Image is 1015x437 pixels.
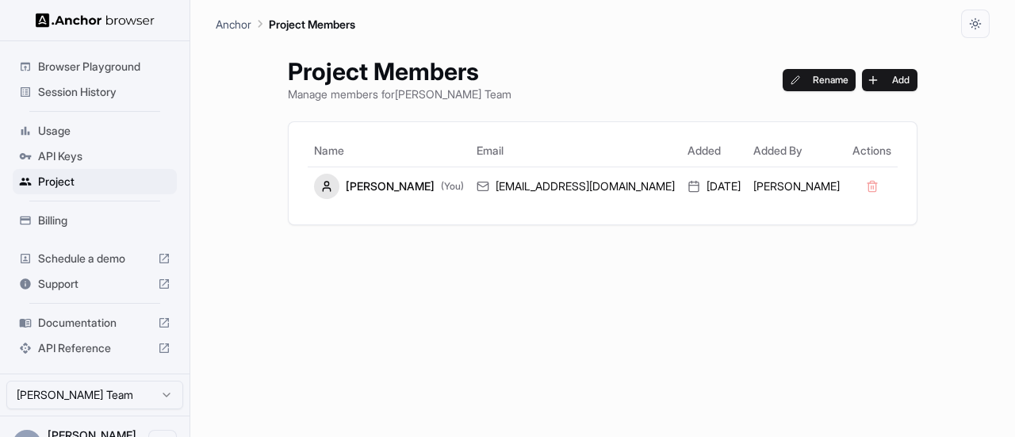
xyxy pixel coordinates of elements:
[13,54,177,79] div: Browser Playground
[38,340,151,356] span: API Reference
[13,335,177,361] div: API Reference
[783,69,856,91] button: Rename
[314,174,464,199] div: [PERSON_NAME]
[38,174,170,190] span: Project
[38,123,170,139] span: Usage
[308,135,470,167] th: Name
[38,315,151,331] span: Documentation
[846,135,898,167] th: Actions
[470,135,681,167] th: Email
[13,271,177,297] div: Support
[13,169,177,194] div: Project
[13,310,177,335] div: Documentation
[36,13,155,28] img: Anchor Logo
[216,16,251,33] p: Anchor
[38,251,151,266] span: Schedule a demo
[288,57,511,86] h1: Project Members
[288,86,511,102] p: Manage members for [PERSON_NAME] Team
[13,144,177,169] div: API Keys
[477,178,675,194] div: [EMAIL_ADDRESS][DOMAIN_NAME]
[38,148,170,164] span: API Keys
[747,135,846,167] th: Added By
[747,167,846,205] td: [PERSON_NAME]
[862,69,917,91] button: Add
[13,118,177,144] div: Usage
[38,59,170,75] span: Browser Playground
[269,16,355,33] p: Project Members
[216,15,355,33] nav: breadcrumb
[441,180,464,193] span: (You)
[13,246,177,271] div: Schedule a demo
[38,84,170,100] span: Session History
[13,79,177,105] div: Session History
[13,208,177,233] div: Billing
[38,213,170,228] span: Billing
[38,276,151,292] span: Support
[681,135,747,167] th: Added
[688,178,741,194] div: [DATE]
